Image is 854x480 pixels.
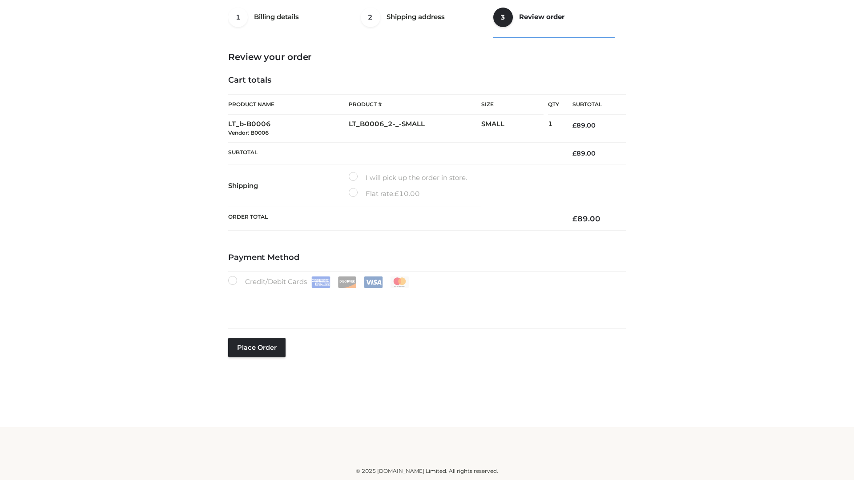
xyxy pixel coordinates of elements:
bdi: 10.00 [395,189,420,198]
label: Credit/Debit Cards [228,276,410,288]
th: Order Total [228,207,559,231]
th: Product # [349,94,481,115]
span: £ [572,149,576,157]
span: £ [572,214,577,223]
iframe: Secure payment input frame [226,286,624,319]
th: Product Name [228,94,349,115]
th: Qty [548,94,559,115]
label: Flat rate: [349,188,420,200]
th: Size [481,95,544,115]
h3: Review your order [228,52,626,62]
button: Place order [228,338,286,357]
div: © 2025 [DOMAIN_NAME] Limited. All rights reserved. [132,467,722,476]
td: LT_b-B0006 [228,115,349,143]
bdi: 89.00 [572,149,596,157]
bdi: 89.00 [572,121,596,129]
img: Visa [364,276,383,288]
img: Amex [311,276,330,288]
label: I will pick up the order in store. [349,172,467,184]
bdi: 89.00 [572,214,600,223]
small: Vendor: B0006 [228,129,269,136]
h4: Payment Method [228,253,626,263]
span: £ [572,121,576,129]
img: Discover [338,276,357,288]
th: Subtotal [559,95,626,115]
td: LT_B0006_2-_-SMALL [349,115,481,143]
h4: Cart totals [228,76,626,85]
span: £ [395,189,399,198]
th: Shipping [228,164,349,207]
img: Mastercard [390,276,409,288]
td: 1 [548,115,559,143]
td: SMALL [481,115,548,143]
th: Subtotal [228,142,559,164]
